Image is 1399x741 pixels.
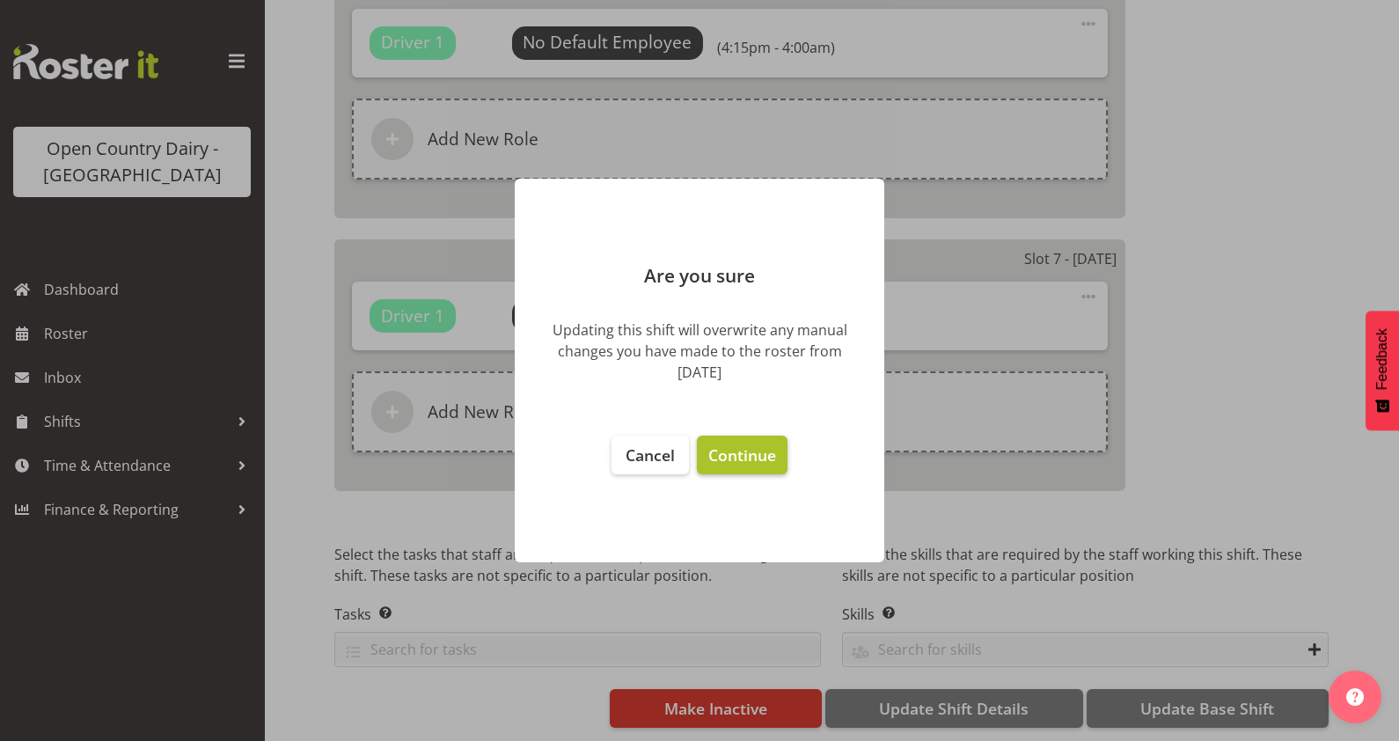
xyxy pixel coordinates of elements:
span: Continue [708,444,776,466]
span: Cancel [626,444,675,466]
button: Feedback - Show survey [1366,311,1399,430]
button: Cancel [612,436,689,474]
img: help-xxl-2.png [1346,688,1364,706]
button: Continue [697,436,787,474]
div: Updating this shift will overwrite any manual changes you have made to the roster from [DATE] [541,319,858,383]
span: Feedback [1374,328,1390,390]
p: Are you sure [532,267,867,285]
